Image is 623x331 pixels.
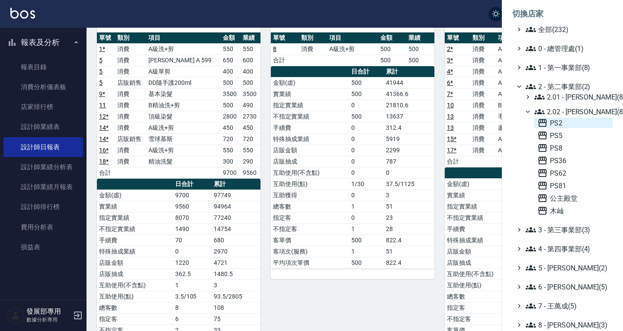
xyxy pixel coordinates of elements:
span: 8 - [PERSON_NAME](3) [526,320,609,330]
span: PS5 [537,130,609,141]
span: PS36 [537,155,609,166]
span: 公主殿堂 [537,193,609,203]
span: 2 - 第二事業部(2) [526,81,609,92]
span: 7 - 王萬成(5) [526,301,609,311]
span: 3 - 第三事業部(3) [526,225,609,235]
span: 4 - 第四事業部(4) [526,244,609,254]
span: 全部(232) [526,24,609,35]
span: 2.01 - [PERSON_NAME](8) [534,92,609,102]
span: 木屾 [537,206,609,216]
span: PS8 [537,143,609,153]
span: 6 - [PERSON_NAME](5) [526,282,609,292]
li: 切換店家 [512,3,613,24]
span: PS62 [537,168,609,178]
span: 5 - [PERSON_NAME](2) [526,263,609,273]
span: PS2 [537,118,609,128]
span: 0 - 總管理處(1) [526,43,609,54]
span: 1 - 第一事業部(8) [526,62,609,73]
span: 2.02 - [PERSON_NAME](8) [534,106,609,117]
span: PS81 [537,180,609,191]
